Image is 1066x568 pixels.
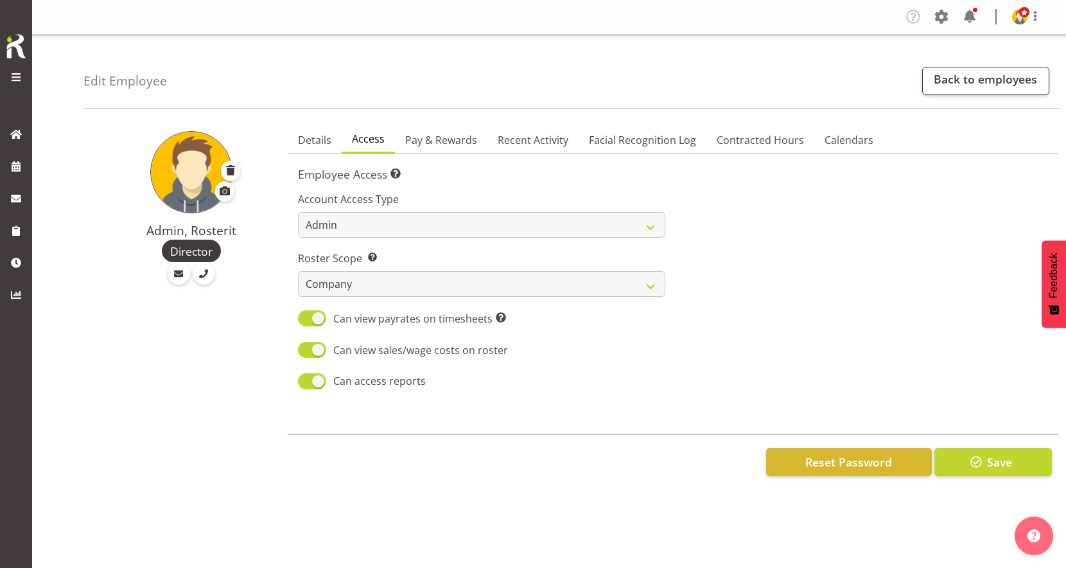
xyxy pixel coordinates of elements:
[110,224,272,238] h4: Admin, Rosterit
[1042,240,1066,328] button: Feedback - Show survey
[298,132,331,148] span: Details
[298,251,665,266] label: Roster Scope
[352,131,385,146] span: Access
[298,167,1048,181] h5: Employee Access
[170,243,213,260] span: Director
[326,373,426,389] span: Can access reports
[766,448,932,476] button: Reset Password
[934,448,1052,476] button: Save
[1048,253,1060,298] span: Feedback
[825,132,873,148] span: Calendars
[3,32,29,60] img: Rosterit icon logo
[168,262,190,285] a: Email Employee
[498,132,568,148] span: Recent Activity
[1012,9,1027,24] img: admin-rosteritf9cbda91fdf824d97c9d6345b1f660ea.png
[805,454,892,470] span: Reset Password
[589,132,696,148] span: Facial Recognition Log
[326,311,506,326] span: Can view payrates on timesheets
[987,454,1012,470] span: Save
[717,132,804,148] span: Contracted Hours
[922,67,1049,95] a: Back to employees
[193,262,215,285] a: Call Employee
[326,342,508,358] span: Can view sales/wage costs on roster
[405,132,477,148] span: Pay & Rewards
[1027,529,1040,542] img: help-xxl-2.png
[150,131,232,213] img: admin-rosteritf9cbda91fdf824d97c9d6345b1f660ea.png
[298,191,665,207] label: Account Access Type
[83,74,167,88] h4: Edit Employee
